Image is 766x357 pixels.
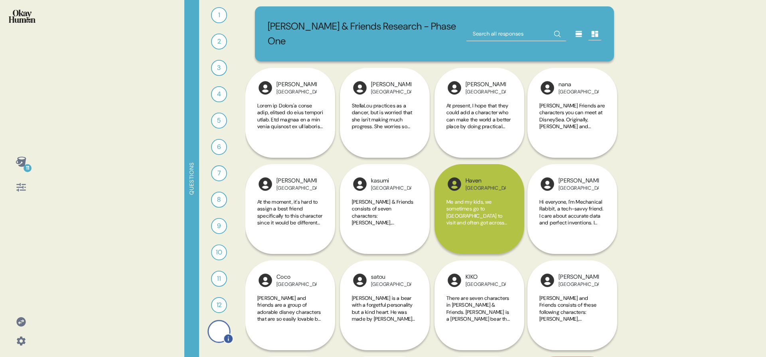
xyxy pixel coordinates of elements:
[371,89,411,95] div: [GEOGRAPHIC_DATA]
[371,177,411,185] div: kasumi
[211,86,227,102] div: 4
[539,272,555,288] img: l1ibTKarBSWXLOhlfT5LxFP+OttMJpPJZDKZTCbz9PgHEggSPYjZSwEAAAAASUVORK5CYII=
[466,273,506,282] div: KIKO
[559,177,599,185] div: [PERSON_NAME]
[371,281,411,288] div: [GEOGRAPHIC_DATA]
[559,273,599,282] div: [PERSON_NAME]
[257,176,273,192] img: l1ibTKarBSWXLOhlfT5LxFP+OttMJpPJZDKZTCbz9PgHEggSPYjZSwEAAAAASUVORK5CYII=
[371,273,411,282] div: satou
[211,297,227,313] div: 12
[276,89,317,95] div: [GEOGRAPHIC_DATA]
[211,244,227,260] div: 10
[466,80,506,89] div: [PERSON_NAME]
[446,80,462,96] img: l1ibTKarBSWXLOhlfT5LxFP+OttMJpPJZDKZTCbz9PgHEggSPYjZSwEAAAAASUVORK5CYII=
[446,272,462,288] img: l1ibTKarBSWXLOhlfT5LxFP+OttMJpPJZDKZTCbz9PgHEggSPYjZSwEAAAAASUVORK5CYII=
[352,272,368,288] img: l1ibTKarBSWXLOhlfT5LxFP+OttMJpPJZDKZTCbz9PgHEggSPYjZSwEAAAAASUVORK5CYII=
[24,164,32,172] div: 11
[352,80,368,96] img: l1ibTKarBSWXLOhlfT5LxFP+OttMJpPJZDKZTCbz9PgHEggSPYjZSwEAAAAASUVORK5CYII=
[257,80,273,96] img: l1ibTKarBSWXLOhlfT5LxFP+OttMJpPJZDKZTCbz9PgHEggSPYjZSwEAAAAASUVORK5CYII=
[211,139,227,155] div: 6
[211,60,227,76] div: 3
[539,80,555,96] img: l1ibTKarBSWXLOhlfT5LxFP+OttMJpPJZDKZTCbz9PgHEggSPYjZSwEAAAAASUVORK5CYII=
[559,89,599,95] div: [GEOGRAPHIC_DATA]
[466,177,506,185] div: Haven
[559,185,599,191] div: [GEOGRAPHIC_DATA]
[276,273,317,282] div: Coco
[268,19,460,49] p: [PERSON_NAME] & Friends Research - Phase One
[211,271,227,287] div: 11
[211,218,227,234] div: 9
[211,192,227,208] div: 8
[466,185,506,191] div: [GEOGRAPHIC_DATA]
[276,185,317,191] div: [GEOGRAPHIC_DATA]
[9,10,36,23] img: okayhuman.3b1b6348.png
[371,185,411,191] div: [GEOGRAPHIC_DATA]
[352,176,368,192] img: l1ibTKarBSWXLOhlfT5LxFP+OttMJpPJZDKZTCbz9PgHEggSPYjZSwEAAAAASUVORK5CYII=
[446,102,512,347] span: At present, I hope that they could add a character who can make the world a better place by doing...
[539,176,555,192] img: l1ibTKarBSWXLOhlfT5LxFP+OttMJpPJZDKZTCbz9PgHEggSPYjZSwEAAAAASUVORK5CYII=
[257,272,273,288] img: l1ibTKarBSWXLOhlfT5LxFP+OttMJpPJZDKZTCbz9PgHEggSPYjZSwEAAAAASUVORK5CYII=
[466,27,566,41] input: Search all responses
[371,80,411,89] div: [PERSON_NAME]
[559,281,599,288] div: [GEOGRAPHIC_DATA]
[446,176,462,192] img: l1ibTKarBSWXLOhlfT5LxFP+OttMJpPJZDKZTCbz9PgHEggSPYjZSwEAAAAASUVORK5CYII=
[276,80,317,89] div: [PERSON_NAME]
[211,113,227,129] div: 5
[466,281,506,288] div: [GEOGRAPHIC_DATA]
[211,7,227,23] div: 1
[211,165,227,181] div: 7
[559,80,599,89] div: nana
[211,34,227,50] div: 2
[276,281,317,288] div: [GEOGRAPHIC_DATA]
[276,177,317,185] div: [PERSON_NAME]
[466,89,506,95] div: [GEOGRAPHIC_DATA]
